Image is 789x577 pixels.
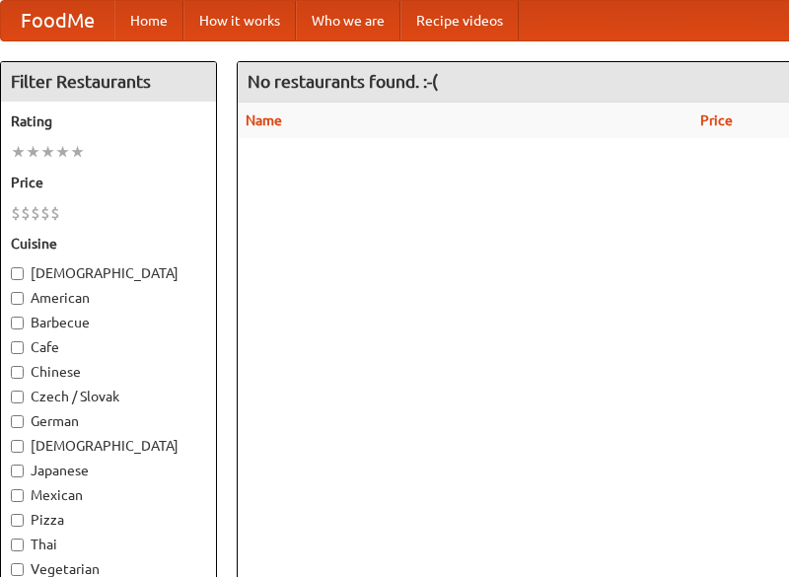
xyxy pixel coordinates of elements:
a: Price [700,112,733,128]
li: ★ [40,141,55,163]
input: Thai [11,539,24,551]
input: Mexican [11,489,24,502]
input: Cafe [11,341,24,354]
label: Mexican [11,485,206,505]
input: Vegetarian [11,563,24,576]
input: German [11,415,24,428]
label: Thai [11,535,206,554]
a: FoodMe [1,1,114,40]
li: $ [11,202,21,224]
li: ★ [26,141,40,163]
label: Pizza [11,510,206,530]
a: Who we are [296,1,400,40]
a: Home [114,1,183,40]
ng-pluralize: No restaurants found. :-( [248,72,438,91]
label: Czech / Slovak [11,387,206,406]
li: $ [21,202,31,224]
label: Chinese [11,362,206,382]
input: [DEMOGRAPHIC_DATA] [11,440,24,453]
input: Barbecue [11,317,24,329]
input: Czech / Slovak [11,391,24,403]
label: [DEMOGRAPHIC_DATA] [11,263,206,283]
li: ★ [70,141,85,163]
a: Recipe videos [400,1,519,40]
label: German [11,411,206,431]
h4: Filter Restaurants [1,62,216,102]
li: $ [40,202,50,224]
h5: Cuisine [11,234,206,253]
label: Japanese [11,461,206,480]
input: [DEMOGRAPHIC_DATA] [11,267,24,280]
input: Japanese [11,465,24,477]
li: ★ [11,141,26,163]
h5: Price [11,173,206,192]
li: $ [50,202,60,224]
li: $ [31,202,40,224]
label: [DEMOGRAPHIC_DATA] [11,436,206,456]
li: ★ [55,141,70,163]
input: Pizza [11,514,24,527]
label: Cafe [11,337,206,357]
label: American [11,288,206,308]
h5: Rating [11,111,206,131]
label: Barbecue [11,313,206,332]
a: How it works [183,1,296,40]
input: American [11,292,24,305]
input: Chinese [11,366,24,379]
a: Name [246,112,282,128]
